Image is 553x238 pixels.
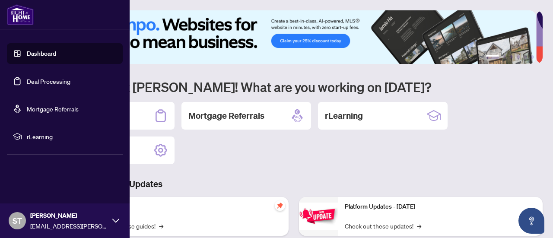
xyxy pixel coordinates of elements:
[45,178,543,190] h3: Brokerage & Industry Updates
[27,77,70,85] a: Deal Processing
[7,4,34,25] img: logo
[188,110,264,122] h2: Mortgage Referrals
[13,215,22,227] span: ST
[518,208,544,234] button: Open asap
[325,110,363,122] h2: rLearning
[417,221,421,231] span: →
[345,202,536,212] p: Platform Updates - [DATE]
[486,55,499,59] button: 1
[91,202,282,212] p: Self-Help
[503,55,506,59] button: 2
[275,200,285,211] span: pushpin
[524,55,527,59] button: 5
[30,221,108,231] span: [EMAIL_ADDRESS][PERSON_NAME][PERSON_NAME][DOMAIN_NAME]
[27,132,117,141] span: rLearning
[45,79,543,95] h1: Welcome back [PERSON_NAME]! What are you working on [DATE]?
[510,55,513,59] button: 3
[27,50,56,57] a: Dashboard
[299,203,338,230] img: Platform Updates - June 23, 2025
[27,105,79,113] a: Mortgage Referrals
[345,221,421,231] a: Check out these updates!→
[45,10,536,64] img: Slide 0
[517,55,520,59] button: 4
[531,55,534,59] button: 6
[30,211,108,220] span: [PERSON_NAME]
[159,221,163,231] span: →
